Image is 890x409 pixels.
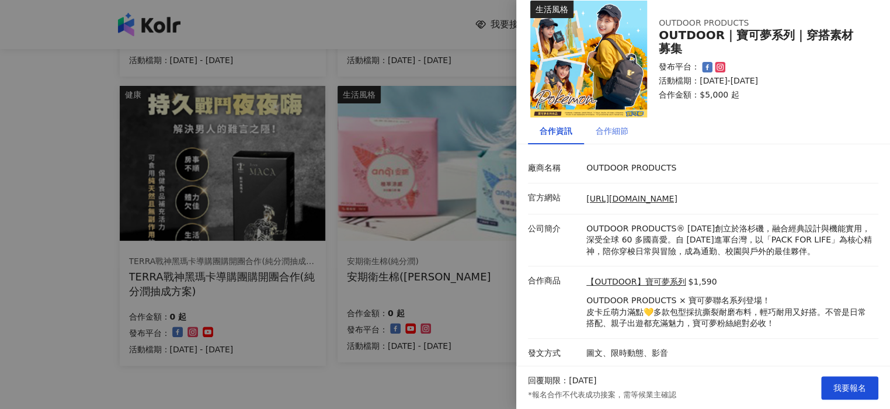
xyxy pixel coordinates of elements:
p: 官方網站 [528,192,580,204]
div: OUTDOOR｜寶可夢系列｜穿搭素材募集 [659,29,864,56]
div: 生活風格 [530,1,573,18]
div: 合作細節 [596,124,628,137]
p: *報名合作不代表成功接案，需等候業主確認 [528,390,676,400]
p: 廠商名稱 [528,162,580,174]
span: 我要報名 [833,383,866,393]
a: 【OUTDOOR】寶可夢系列 [586,276,686,288]
p: $1,590 [688,276,717,288]
div: OUTDOOR PRODUCTS [659,18,846,29]
img: 【OUTDOOR】寶可夢系列 [530,1,647,117]
p: 圖文、限時動態、影音 [586,348,872,359]
p: 合作金額： $5,000 起 [659,89,864,101]
p: 回覆期限：[DATE] [528,375,596,387]
p: OUTDOOR PRODUCTS [586,162,872,174]
p: 活動檔期：[DATE]-[DATE] [659,75,864,87]
p: 發布平台： [659,61,700,73]
p: 合作商品 [528,275,580,287]
p: OUTDOOR PRODUCTS® [DATE]創立於洛杉磯，融合經典設計與機能實用，深受全球 60 多國喜愛。自 [DATE]進軍台灣，以「PACK FOR LIFE」為核心精神，陪你穿梭日常... [586,223,872,258]
p: OUTDOOR PRODUCTS × 寶可夢聯名系列登場！ 皮卡丘萌力滿點💛多款包型採抗撕裂耐磨布料，輕巧耐用又好搭。不管是日常搭配、親子出遊都充滿魅力，寶可夢粉絲絕對必收！ [586,295,872,330]
div: 合作資訊 [540,124,572,137]
p: 發文方式 [528,348,580,359]
button: 我要報名 [821,376,878,400]
p: 公司簡介 [528,223,580,235]
a: [URL][DOMAIN_NAME] [586,194,677,203]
